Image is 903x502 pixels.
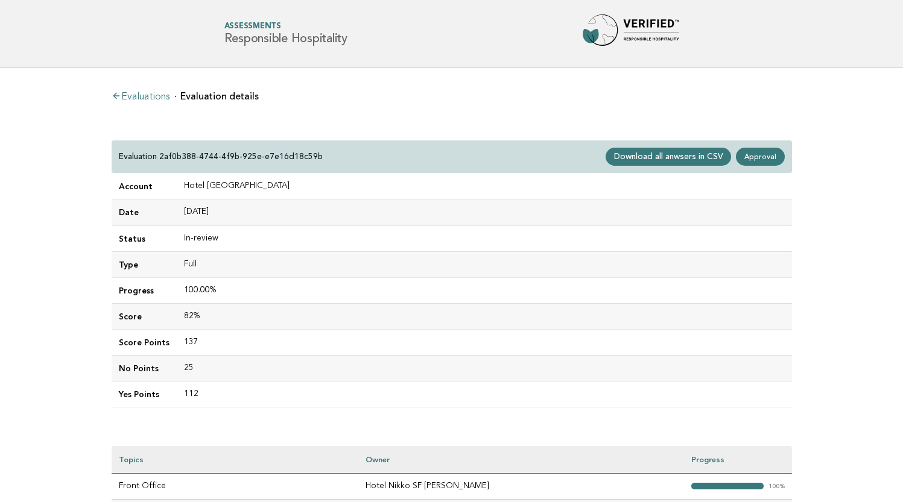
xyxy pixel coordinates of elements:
[177,381,792,407] td: 112
[606,148,731,166] a: Download all anwsers in CSV
[736,148,784,166] a: Approval
[119,151,323,162] p: Evaluation 2af0b388-4744-4f9b-925e-e7e16d18c59b
[112,251,177,277] td: Type
[112,199,177,225] td: Date
[112,174,177,199] td: Account
[358,446,683,473] th: Owner
[691,483,764,489] strong: ">
[224,23,347,45] h1: Responsible Hospitality
[358,473,683,499] td: Hotel Nikko SF [PERSON_NAME]
[174,92,259,101] li: Evaluation details
[177,174,792,199] td: Hotel [GEOGRAPHIC_DATA]
[177,277,792,303] td: 100.00%
[112,473,359,499] td: Front Office
[112,381,177,407] td: Yes Points
[112,277,177,303] td: Progress
[112,303,177,329] td: Score
[112,329,177,355] td: Score Points
[583,14,679,53] img: Forbes Travel Guide
[177,251,792,277] td: Full
[177,355,792,381] td: 25
[112,92,170,102] a: Evaluations
[177,303,792,329] td: 82%
[112,225,177,251] td: Status
[177,199,792,225] td: [DATE]
[768,483,785,490] em: 100%
[684,446,792,473] th: Progress
[177,225,792,251] td: In-review
[224,23,347,31] span: Assessments
[112,355,177,381] td: No Points
[112,446,359,473] th: Topics
[177,329,792,355] td: 137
